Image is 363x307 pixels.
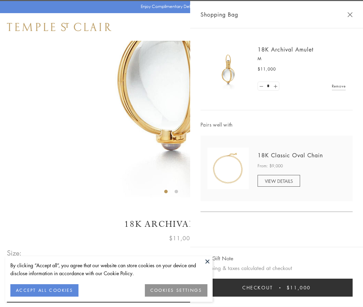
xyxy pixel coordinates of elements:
[201,121,353,129] span: Pairs well with
[7,23,111,31] img: Temple St. Clair
[141,3,219,10] p: Enjoy Complimentary Delivery & Returns
[347,12,353,17] button: Close Shopping Bag
[258,82,265,91] a: Set quantity to 0
[265,178,293,184] span: VIEW DETAILS
[7,218,356,230] h1: 18K Archival Amulet
[145,284,207,297] button: COOKIES SETTINGS
[207,148,249,189] img: N88865-OV18
[258,55,346,62] p: M
[201,264,353,272] p: Shipping & taxes calculated at checkout
[272,82,279,91] a: Set quantity to 2
[258,151,323,159] a: 18K Classic Oval Chain
[207,48,249,90] img: 18K Archival Amulet
[258,46,314,53] a: 18K Archival Amulet
[201,254,233,263] button: Add Gift Note
[242,284,273,291] span: Checkout
[332,82,346,90] a: Remove
[201,10,238,19] span: Shopping Bag
[10,261,207,277] div: By clicking “Accept all”, you agree that our website can store cookies on your device and disclos...
[201,279,353,297] button: Checkout $11,000
[258,175,300,187] a: VIEW DETAILS
[7,247,22,259] span: Size:
[258,162,283,169] span: From: $9,000
[169,234,194,243] span: $11,000
[10,284,78,297] button: ACCEPT ALL COOKIES
[258,66,276,73] span: $11,000
[287,284,311,291] span: $11,000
